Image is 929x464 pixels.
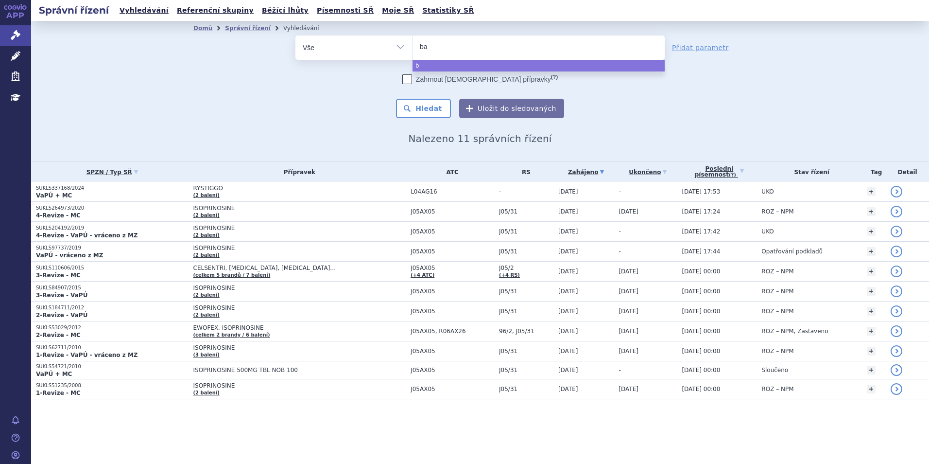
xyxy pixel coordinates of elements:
span: ROZ – NPM [761,288,793,295]
a: + [867,366,876,375]
a: (2 balení) [193,390,220,395]
span: [DATE] 00:00 [682,268,720,275]
span: [DATE] 17:44 [682,248,720,255]
p: SUKLS53029/2012 [36,324,189,331]
a: Domů [193,25,212,32]
span: [DATE] 17:42 [682,228,720,235]
a: SPZN / Typ SŘ [36,165,189,179]
span: [DATE] [558,228,578,235]
span: [DATE] [619,208,638,215]
span: [DATE] [558,308,578,315]
a: + [867,207,876,216]
a: (2 balení) [193,213,220,218]
strong: 1-Revize - VaPÚ - vráceno z MZ [36,352,138,358]
span: J05AX05 [411,367,494,374]
a: Moje SŘ [379,4,417,17]
a: (2 balení) [193,193,220,198]
p: SUKLS54721/2010 [36,363,189,370]
a: detail [891,286,902,297]
span: [DATE] [619,386,638,393]
abbr: (?) [551,74,558,80]
strong: VaPÚ + MC [36,192,72,199]
strong: 4-Revize - VaPÚ - vráceno z MZ [36,232,138,239]
a: detail [891,325,902,337]
span: [DATE] 00:00 [682,367,720,374]
p: SUKLS337168/2024 [36,185,189,192]
span: - [619,228,620,235]
a: detail [891,226,902,237]
span: J05AX05 [411,348,494,355]
span: [DATE] [619,288,638,295]
span: [DATE] [619,308,638,315]
span: L04AG16 [411,188,494,195]
a: Poslednípísemnost(?) [682,162,757,182]
a: + [867,287,876,296]
a: + [867,307,876,316]
a: detail [891,186,902,197]
span: Nalezeno 11 správních řízení [408,133,551,144]
th: RS [494,162,553,182]
a: Správní řízení [225,25,271,32]
span: J05AX05 [411,248,494,255]
a: detail [891,206,902,217]
strong: VaPÚ - vráceno z MZ [36,252,103,259]
a: Přidat parametr [672,43,729,53]
strong: 2-Revize - MC [36,332,81,339]
span: - [619,188,620,195]
span: [DATE] [619,348,638,355]
span: ISOPRINOSINE 500MG TBL NOB 100 [193,367,406,374]
a: + [867,385,876,393]
strong: 2-Revize - VaPÚ [36,312,87,319]
p: SUKLS110606/2015 [36,265,189,271]
span: UKO [761,188,774,195]
a: + [867,347,876,356]
a: Ukončeno [619,165,677,179]
a: + [867,227,876,236]
a: + [867,247,876,256]
span: [DATE] 00:00 [682,288,720,295]
span: [DATE] 17:24 [682,208,720,215]
span: J05AX05 [411,208,494,215]
abbr: (?) [729,172,736,178]
span: J05/31 [499,228,553,235]
a: detail [891,305,902,317]
span: [DATE] [558,328,578,335]
span: ROZ – NPM [761,208,793,215]
span: ISOPRINOSINE [193,344,406,351]
a: detail [891,364,902,376]
th: Detail [886,162,929,182]
span: ISOPRINOSINE [193,304,406,311]
strong: 3-Revize - MC [36,272,81,279]
p: SUKLS62711/2010 [36,344,189,351]
li: b [413,60,665,71]
span: [DATE] [558,208,578,215]
span: J05/31 [499,308,553,315]
span: [DATE] [558,288,578,295]
a: detail [891,266,902,277]
strong: 1-Revize - MC [36,390,81,396]
span: ISOPRINOSINE [193,245,406,251]
th: Stav řízení [757,162,862,182]
a: Zahájeno [558,165,614,179]
span: [DATE] [558,188,578,195]
a: (2 balení) [193,312,220,318]
a: (2 balení) [193,232,220,238]
a: (2 balení) [193,252,220,258]
label: Zahrnout [DEMOGRAPHIC_DATA] přípravky [402,74,558,84]
strong: 4-Revize - MC [36,212,81,219]
span: ROZ – NPM [761,308,793,315]
span: [DATE] 00:00 [682,386,720,393]
a: + [867,187,876,196]
a: + [867,267,876,276]
span: J05AX05 [411,228,494,235]
a: (+4 RS) [499,272,520,278]
p: SUKLS84907/2015 [36,285,189,291]
span: - [619,248,620,255]
a: detail [891,246,902,257]
span: J05/31 [499,248,553,255]
a: (3 balení) [193,352,220,357]
span: [DATE] [558,386,578,393]
span: EWOFEX, ISOPRINOSINE [193,324,406,331]
p: SUKLS51235/2008 [36,382,189,389]
span: J05/31 [499,348,553,355]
